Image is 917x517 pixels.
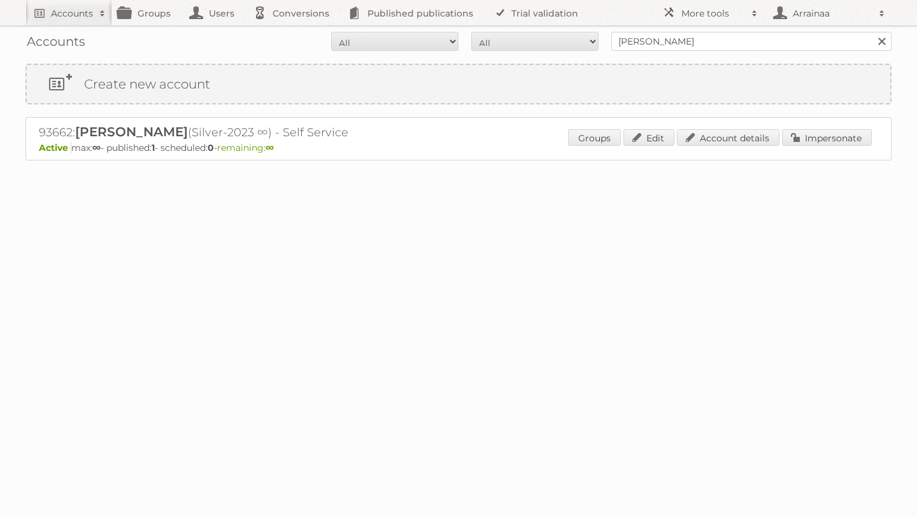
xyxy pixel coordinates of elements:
[27,65,890,103] a: Create new account
[681,7,745,20] h2: More tools
[39,142,71,153] span: Active
[208,142,214,153] strong: 0
[152,142,155,153] strong: 1
[266,142,274,153] strong: ∞
[782,129,872,146] a: Impersonate
[623,129,674,146] a: Edit
[217,142,274,153] span: remaining:
[75,124,188,139] span: [PERSON_NAME]
[790,7,872,20] h2: Arrainaa
[92,142,101,153] strong: ∞
[51,7,93,20] h2: Accounts
[568,129,621,146] a: Groups
[39,142,878,153] p: max: - published: - scheduled: -
[677,129,779,146] a: Account details
[39,124,485,141] h2: 93662: (Silver-2023 ∞) - Self Service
